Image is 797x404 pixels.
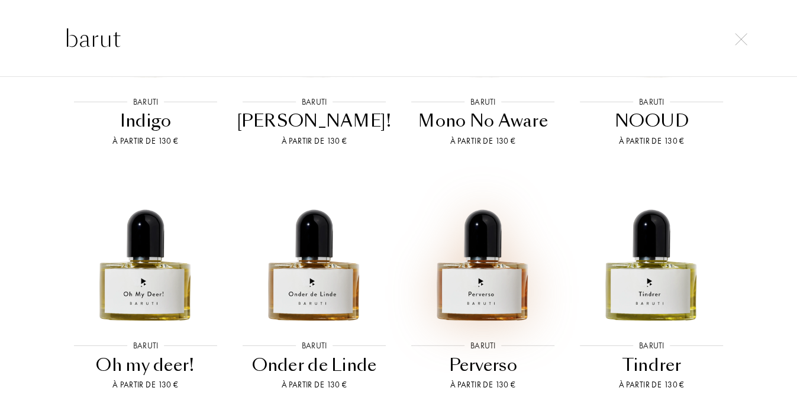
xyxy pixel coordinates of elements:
div: À partir de 130 € [572,379,731,391]
div: Baruti [633,340,670,352]
img: cross.svg [735,33,747,46]
div: NOOUD [572,109,731,132]
div: [PERSON_NAME]! [235,109,394,132]
div: À partir de 130 € [235,135,394,147]
div: À partir de 130 € [66,379,225,391]
img: Tindrer [576,175,728,327]
div: Baruti [464,340,501,352]
div: À partir de 130 € [235,379,394,391]
div: Onder de Linde [235,354,394,377]
img: Perverso [407,175,559,327]
div: Mono No Aware [404,109,563,132]
div: Baruti [464,95,501,108]
div: À partir de 130 € [404,135,563,147]
img: Onder de Linde [238,175,391,327]
div: Baruti [296,95,333,108]
div: À partir de 130 € [404,379,563,391]
div: Oh my deer! [66,354,225,377]
div: Baruti [127,95,164,108]
div: À partir de 130 € [572,135,731,147]
div: Indigo [66,109,225,132]
div: Tindrer [572,354,731,377]
input: Rechercher [41,21,757,56]
div: Baruti [633,95,670,108]
div: À partir de 130 € [66,135,225,147]
div: Perverso [404,354,563,377]
div: Baruti [127,340,164,352]
div: Baruti [296,340,333,352]
img: Oh my deer! [70,175,222,327]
